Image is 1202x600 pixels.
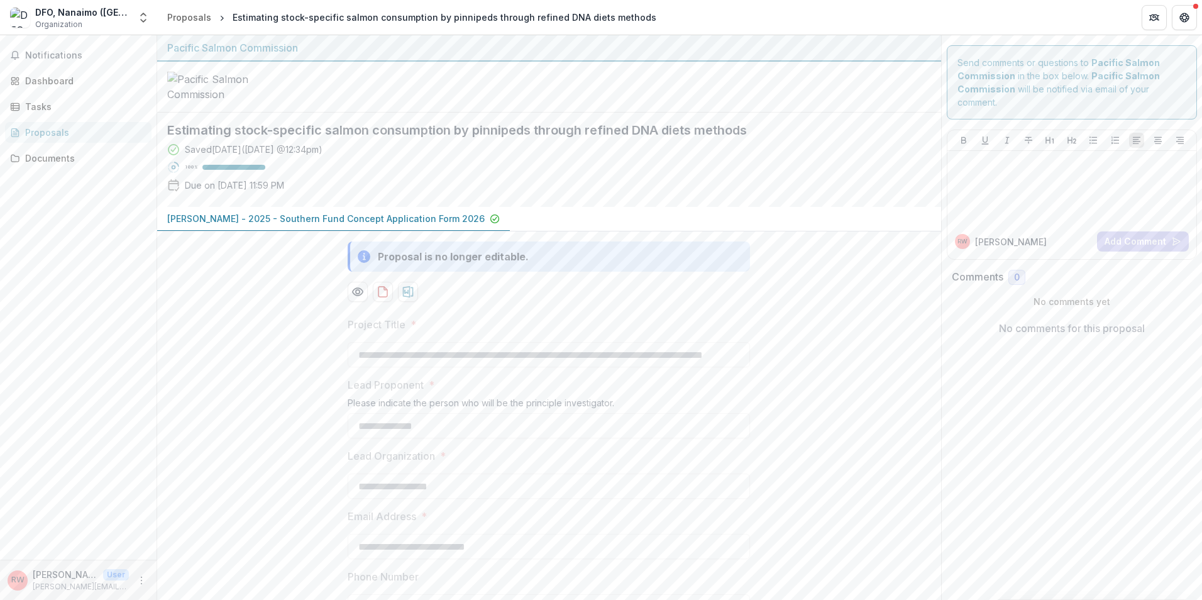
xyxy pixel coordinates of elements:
p: Lead Organization [348,448,435,464]
p: [PERSON_NAME] [33,568,98,581]
div: Proposals [25,126,141,139]
h2: Estimating stock-specific salmon consumption by pinnipeds through refined DNA diets methods [167,123,911,138]
button: Align Right [1172,133,1188,148]
button: download-proposal [398,282,418,302]
div: Proposal is no longer editable. [378,249,529,264]
div: Estimating stock-specific salmon consumption by pinnipeds through refined DNA diets methods [233,11,656,24]
button: Preview 02940180-53c5-4238-93a4-97c3994a0209-0.pdf [348,282,368,302]
p: Lead Proponent [348,377,424,392]
p: Project Title [348,317,405,332]
div: Send comments or questions to in the box below. will be notified via email of your comment. [947,45,1198,119]
p: Due on [DATE] 11:59 PM [185,179,284,192]
button: Open entity switcher [135,5,152,30]
button: Partners [1142,5,1167,30]
p: Phone Number [348,569,419,584]
p: User [103,569,129,581]
button: Bold [956,133,971,148]
button: Add Comment [1097,231,1189,252]
div: Please indicate the person who will be the principle investigator. [348,397,750,413]
button: Underline [978,133,993,148]
p: [PERSON_NAME] - 2025 - Southern Fund Concept Application Form 2026 [167,212,485,225]
div: Ryan Whitmore [11,576,25,584]
span: Organization [35,19,82,30]
button: Get Help [1172,5,1197,30]
a: Proposals [5,122,152,143]
a: Dashboard [5,70,152,91]
div: Proposals [167,11,211,24]
p: 100 % [185,163,197,172]
button: download-proposal [373,282,393,302]
div: Dashboard [25,74,141,87]
button: Ordered List [1108,133,1123,148]
nav: breadcrumb [162,8,661,26]
div: Pacific Salmon Commission [167,40,931,55]
div: Saved [DATE] ( [DATE] @ 12:34pm ) [185,143,323,156]
button: Notifications [5,45,152,65]
p: [PERSON_NAME] [975,235,1047,248]
a: Proposals [162,8,216,26]
div: Ryan Whitmore [957,238,968,245]
p: No comments for this proposal [999,321,1145,336]
button: More [134,573,149,588]
p: No comments yet [952,295,1193,308]
button: Heading 1 [1042,133,1057,148]
h2: Comments [952,271,1003,283]
p: [PERSON_NAME][EMAIL_ADDRESS][PERSON_NAME][DOMAIN_NAME] [33,581,129,592]
div: Documents [25,152,141,165]
div: Tasks [25,100,141,113]
button: Bullet List [1086,133,1101,148]
a: Documents [5,148,152,169]
button: Align Left [1129,133,1144,148]
span: Notifications [25,50,146,61]
a: Tasks [5,96,152,117]
div: DFO, Nanaimo ([GEOGRAPHIC_DATA]) [35,6,130,19]
img: DFO, Nanaimo (Pacific Biological Station) [10,8,30,28]
button: Align Center [1150,133,1166,148]
button: Italicize [1000,133,1015,148]
button: Strike [1021,133,1036,148]
img: Pacific Salmon Commission [167,72,293,102]
span: 0 [1014,272,1020,283]
p: Email Address [348,509,416,524]
button: Heading 2 [1064,133,1079,148]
